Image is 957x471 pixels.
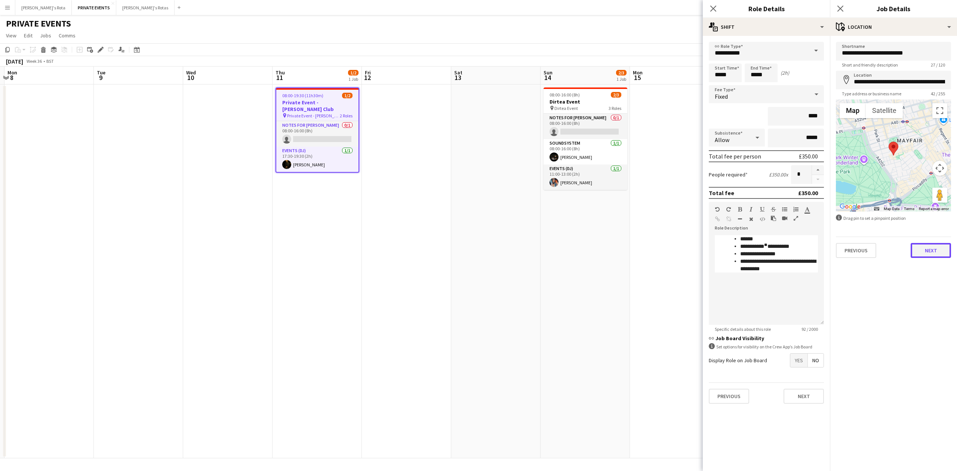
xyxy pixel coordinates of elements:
[632,73,643,82] span: 15
[709,343,824,350] div: Set options for visibility on the Crew App’s Job Board
[884,206,899,212] button: Map Data
[932,188,947,203] button: Drag Pegman onto the map to open Street View
[760,206,765,212] button: Underline
[748,206,754,212] button: Italic
[59,32,76,39] span: Comms
[186,69,196,76] span: Wed
[793,206,798,212] button: Ordered List
[840,103,866,118] button: Show street map
[709,389,749,404] button: Previous
[709,326,777,332] span: Specific details about this role
[771,206,776,212] button: Strikethrough
[56,31,79,40] a: Comms
[46,58,54,64] div: BST
[544,87,627,190] app-job-card: 08:00-16:00 (8h)2/3Dirtea Event Dirtea Event3 RolesNotes for [PERSON_NAME]0/108:00-16:00 (8h) Sou...
[709,357,767,364] label: Display Role on Job Board
[769,171,788,178] div: £350.00 x
[874,206,879,212] button: Keyboard shortcuts
[276,147,359,172] app-card-role: Events (DJ)1/117:30-19:30 (2h)[PERSON_NAME]
[25,58,43,64] span: Week 36
[185,73,196,82] span: 10
[40,32,51,39] span: Jobs
[808,354,824,367] span: No
[771,215,776,221] button: Paste as plain text
[715,93,728,100] span: Fixed
[6,32,16,39] span: View
[919,207,949,211] a: Report a map error
[542,73,553,82] span: 14
[340,113,353,118] span: 2 Roles
[709,189,734,197] div: Total fee
[6,18,71,29] h1: PRIVATE EVENTS
[836,62,904,68] span: Short and friendly description
[364,73,371,82] span: 12
[348,70,359,76] span: 1/2
[798,189,818,197] div: £350.00
[796,326,824,332] span: 92 / 2000
[804,206,810,212] button: Text Color
[726,206,731,212] button: Redo
[554,105,578,111] span: Dirtea Event
[709,171,748,178] label: People required
[276,87,359,173] app-job-card: 08:00-19:30 (11h30m)1/2Private Event - [PERSON_NAME] Club Private Event - [PERSON_NAME] Club2 Rol...
[703,4,830,13] h3: Role Details
[925,62,951,68] span: 27 / 120
[790,354,807,367] span: Yes
[866,103,903,118] button: Show satellite imagery
[793,215,798,221] button: Fullscreen
[836,243,876,258] button: Previous
[287,113,340,118] span: Private Event - [PERSON_NAME] Club
[715,136,729,144] span: Allow
[760,216,765,222] button: HTML Code
[116,0,175,15] button: [PERSON_NAME]'s Rotas
[453,73,462,82] span: 13
[15,0,72,15] button: [PERSON_NAME]'s Rota
[715,206,720,212] button: Undo
[609,105,621,111] span: 3 Roles
[830,4,957,13] h3: Job Details
[276,69,285,76] span: Thu
[838,202,862,212] img: Google
[925,91,951,96] span: 42 / 255
[454,69,462,76] span: Sat
[72,0,116,15] button: PRIVATE EVENTS
[812,165,824,175] button: Increase
[282,93,323,98] span: 08:00-19:30 (11h30m)
[3,31,19,40] a: View
[544,114,627,139] app-card-role: Notes for [PERSON_NAME]0/108:00-16:00 (8h)
[838,202,862,212] a: Open this area in Google Maps (opens a new window)
[782,215,787,221] button: Insert video
[616,76,626,82] div: 1 Job
[737,206,742,212] button: Bold
[836,91,907,96] span: Type address or business name
[703,18,830,36] div: Shift
[616,70,627,76] span: 2/3
[342,93,353,98] span: 1/2
[7,69,17,76] span: Mon
[544,164,627,190] app-card-role: Events (DJ)1/111:00-13:00 (2h)[PERSON_NAME]
[348,76,358,82] div: 1 Job
[633,69,643,76] span: Mon
[904,207,914,211] a: Terms (opens in new tab)
[611,92,621,98] span: 2/3
[274,73,285,82] span: 11
[709,153,761,160] div: Total fee per person
[544,69,553,76] span: Sun
[748,216,754,222] button: Clear Formatting
[550,92,580,98] span: 08:00-16:00 (8h)
[276,121,359,147] app-card-role: Notes for [PERSON_NAME]0/108:00-16:00 (8h)
[6,73,17,82] span: 8
[836,215,951,222] div: Drag pin to set a pinpoint position
[737,216,742,222] button: Horizontal Line
[782,206,787,212] button: Unordered List
[932,103,947,118] button: Toggle fullscreen view
[6,58,23,65] div: [DATE]
[830,18,957,36] div: Location
[799,153,818,160] div: £350.00
[37,31,54,40] a: Jobs
[784,389,824,404] button: Next
[544,139,627,164] app-card-role: Soundsystem1/108:00-16:00 (8h)[PERSON_NAME]
[544,98,627,105] h3: Dirtea Event
[709,335,824,342] h3: Job Board Visibility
